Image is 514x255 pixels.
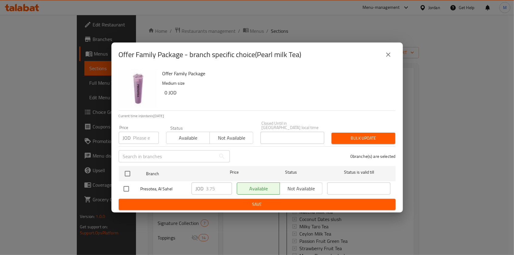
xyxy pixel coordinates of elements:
input: Search in branches [119,150,216,162]
h6: Offer Family Package [162,69,391,78]
p: JOD [196,185,204,192]
span: Available [169,134,207,142]
p: Medium size [162,80,391,87]
span: Price [214,168,254,176]
button: Bulk update [332,133,395,144]
button: close [381,47,396,62]
span: Branch [146,170,209,178]
input: Please enter price [206,182,232,195]
h6: 0 JOD [165,88,391,97]
span: Status [259,168,322,176]
p: Current time in Jordan is [DATE] [119,113,396,119]
span: Save [124,201,391,208]
span: Presotea, Al Sahel [141,185,187,193]
button: Not available [209,132,253,144]
span: Bulk update [336,134,390,142]
span: Not available [212,134,251,142]
button: Save [119,199,396,210]
input: Please enter price [133,132,159,144]
button: Available [166,132,210,144]
img: Offer Family Package [119,69,158,108]
p: 0 branche(s) are selected [350,153,396,159]
span: Status is valid till [327,168,390,176]
h2: Offer Family Package - branch specific choice(Pearl milk Tea) [119,50,301,59]
p: JOD [123,134,131,141]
